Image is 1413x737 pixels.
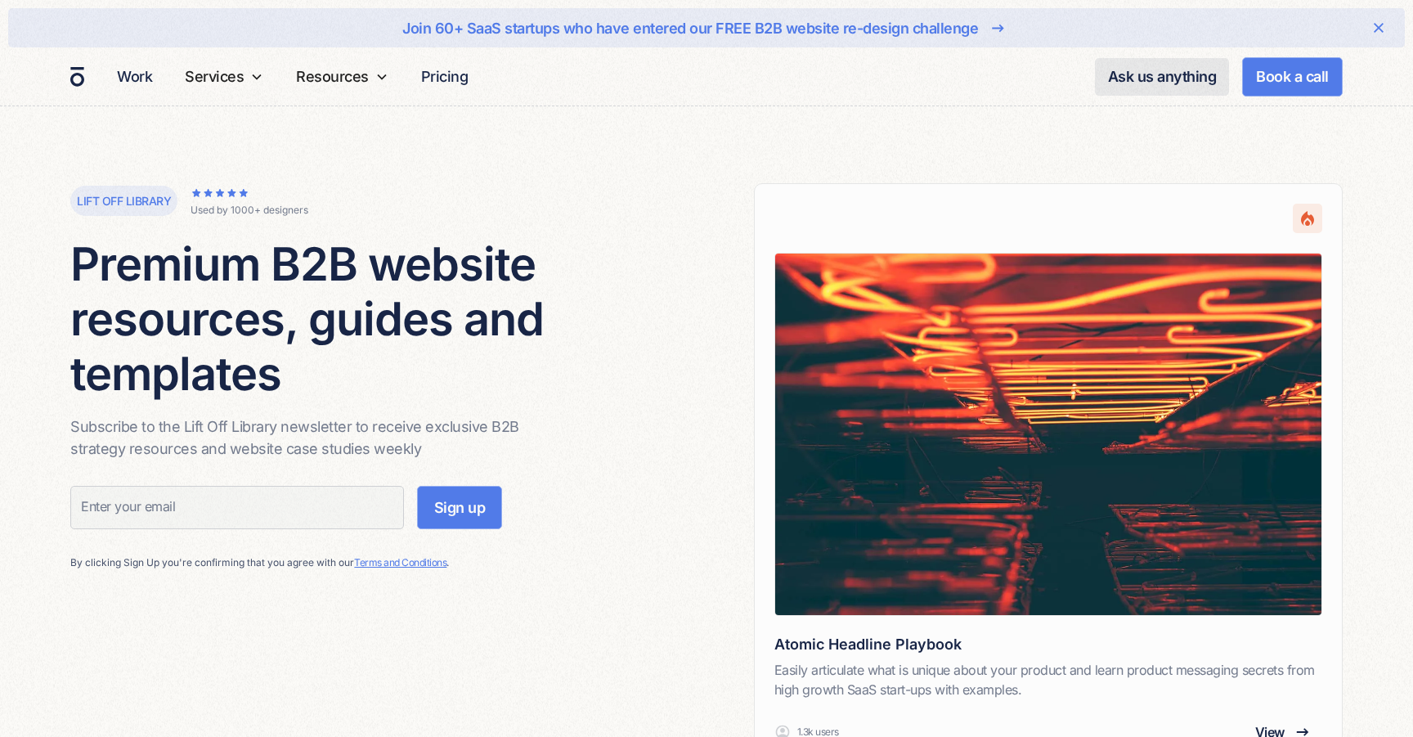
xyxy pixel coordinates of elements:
h1: Premium B2B website resources, guides and templates [70,237,567,402]
input: Enter your email [70,486,404,529]
p: Subscribe to the Lift Off Library newsletter to receive exclusive B2B strategy resources and webs... [70,416,567,460]
h2: Atomic Headline Playbook [774,636,1322,654]
div: Services [185,65,244,88]
a: Ask us anything [1095,58,1230,96]
a: Terms and Conditions [354,556,446,568]
input: Sign up [417,486,503,529]
div: Resources [296,65,369,88]
div: Join 60+ SaaS startups who have entered our FREE B2B website re-design challenge [402,17,978,39]
div: Services [178,47,270,106]
form: Subscribe Form [70,486,502,542]
a: Book a call [1242,57,1343,97]
a: Pricing [415,61,475,92]
a: Join 60+ SaaS startups who have entered our FREE B2B website re-design challenge [61,15,1352,41]
div: Used by 1000+ designers [191,203,308,218]
a: home [70,66,84,88]
p: Easily articulate what is unique about your product and learn product messaging secrets from high... [774,660,1322,699]
div: Resources [289,47,395,106]
div: By clicking Sign Up you're confirming that you agree with our . [70,555,502,570]
a: Work [110,61,159,92]
p: Lift off library [77,192,171,209]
